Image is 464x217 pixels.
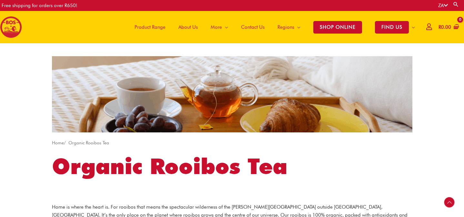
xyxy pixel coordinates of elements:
[128,11,172,43] a: Product Range
[52,151,412,181] h1: Organic Rooibos Tea
[172,11,204,43] a: About Us
[438,3,448,8] a: ZA
[211,17,222,37] span: More
[135,17,166,37] span: Product Range
[52,56,412,132] img: sa website cateogry banner tea
[123,11,421,43] nav: Site Navigation
[277,17,294,37] span: Regions
[271,11,307,43] a: Regions
[241,17,265,37] span: Contact Us
[439,24,451,30] bdi: 0.00
[453,1,459,7] a: Search button
[439,24,441,30] span: R
[204,11,235,43] a: More
[313,21,362,34] span: SHOP ONLINE
[52,139,412,147] nav: Breadcrumb
[307,11,368,43] a: SHOP ONLINE
[437,20,459,35] a: View Shopping Cart, empty
[178,17,198,37] span: About Us
[52,140,64,145] a: Home
[375,21,409,34] span: FIND US
[235,11,271,43] a: Contact Us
